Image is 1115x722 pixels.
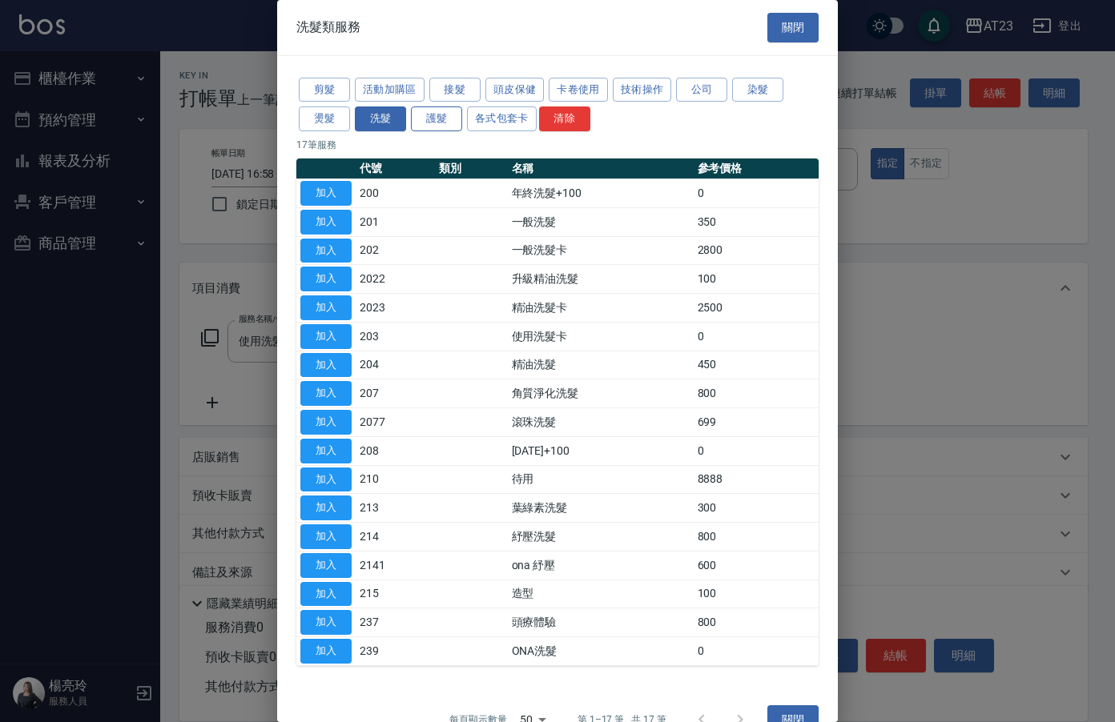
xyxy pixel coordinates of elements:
button: 加入 [300,410,352,435]
button: 公司 [676,78,727,102]
td: 450 [694,351,819,379]
td: 201 [356,207,435,236]
td: 210 [356,465,435,494]
td: 升級精油洗髮 [508,265,694,294]
th: 參考價格 [694,158,819,179]
button: 頭皮保健 [485,78,545,102]
button: 加入 [300,439,352,463]
td: 滾珠洗髮 [508,408,694,437]
button: 加入 [300,353,352,378]
td: 203 [356,322,435,351]
button: 關閉 [767,13,819,42]
td: 精油洗髮 [508,351,694,379]
button: 加入 [300,295,352,320]
th: 代號 [356,158,435,179]
button: 護髮 [411,106,462,131]
button: 卡卷使用 [549,78,608,102]
td: ONA洗髮 [508,637,694,666]
td: 2800 [694,236,819,265]
td: 207 [356,379,435,408]
button: 加入 [300,610,352,635]
button: 染髮 [732,78,783,102]
td: 頭療體驗 [508,608,694,637]
td: 2500 [694,294,819,323]
td: 699 [694,408,819,437]
button: 加入 [300,582,352,607]
button: 剪髮 [299,78,350,102]
p: 17 筆服務 [296,138,819,152]
td: 208 [356,436,435,465]
td: 350 [694,207,819,236]
td: 8888 [694,465,819,494]
td: 800 [694,523,819,552]
td: 2023 [356,294,435,323]
button: 洗髮 [355,106,406,131]
td: 造型 [508,580,694,608]
button: 加入 [300,553,352,578]
span: 洗髮類服務 [296,19,360,35]
td: 角質淨化洗髮 [508,379,694,408]
button: 加入 [300,210,352,235]
td: 精油洗髮卡 [508,294,694,323]
td: 葉綠素洗髮 [508,494,694,523]
td: 2077 [356,408,435,437]
td: [DATE]+100 [508,436,694,465]
td: 204 [356,351,435,379]
button: 接髮 [429,78,481,102]
td: 202 [356,236,435,265]
button: 加入 [300,524,352,549]
td: 800 [694,379,819,408]
td: 214 [356,523,435,552]
td: 2141 [356,551,435,580]
button: 各式包套卡 [467,106,537,131]
td: 215 [356,580,435,608]
button: 加入 [300,267,352,291]
td: 239 [356,637,435,666]
td: 使用洗髮卡 [508,322,694,351]
td: 待用 [508,465,694,494]
td: 年終洗髮+100 [508,179,694,208]
td: 600 [694,551,819,580]
button: 加入 [300,495,352,520]
button: 加入 [300,467,352,492]
td: 0 [694,179,819,208]
button: 清除 [539,106,590,131]
td: 0 [694,637,819,666]
td: 2022 [356,265,435,294]
button: 加入 [300,324,352,349]
td: 100 [694,265,819,294]
td: 213 [356,494,435,523]
button: 活動加購區 [355,78,425,102]
button: 加入 [300,239,352,263]
button: 加入 [300,381,352,406]
td: ona 紓壓 [508,551,694,580]
td: 200 [356,179,435,208]
td: 0 [694,436,819,465]
th: 類別 [435,158,507,179]
td: 800 [694,608,819,637]
td: 一般洗髮 [508,207,694,236]
td: 紓壓洗髮 [508,523,694,552]
td: 0 [694,322,819,351]
button: 燙髮 [299,106,350,131]
button: 加入 [300,181,352,206]
button: 加入 [300,639,352,664]
th: 名稱 [508,158,694,179]
td: 237 [356,608,435,637]
td: 一般洗髮卡 [508,236,694,265]
td: 100 [694,580,819,608]
td: 300 [694,494,819,523]
button: 技術操作 [613,78,672,102]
